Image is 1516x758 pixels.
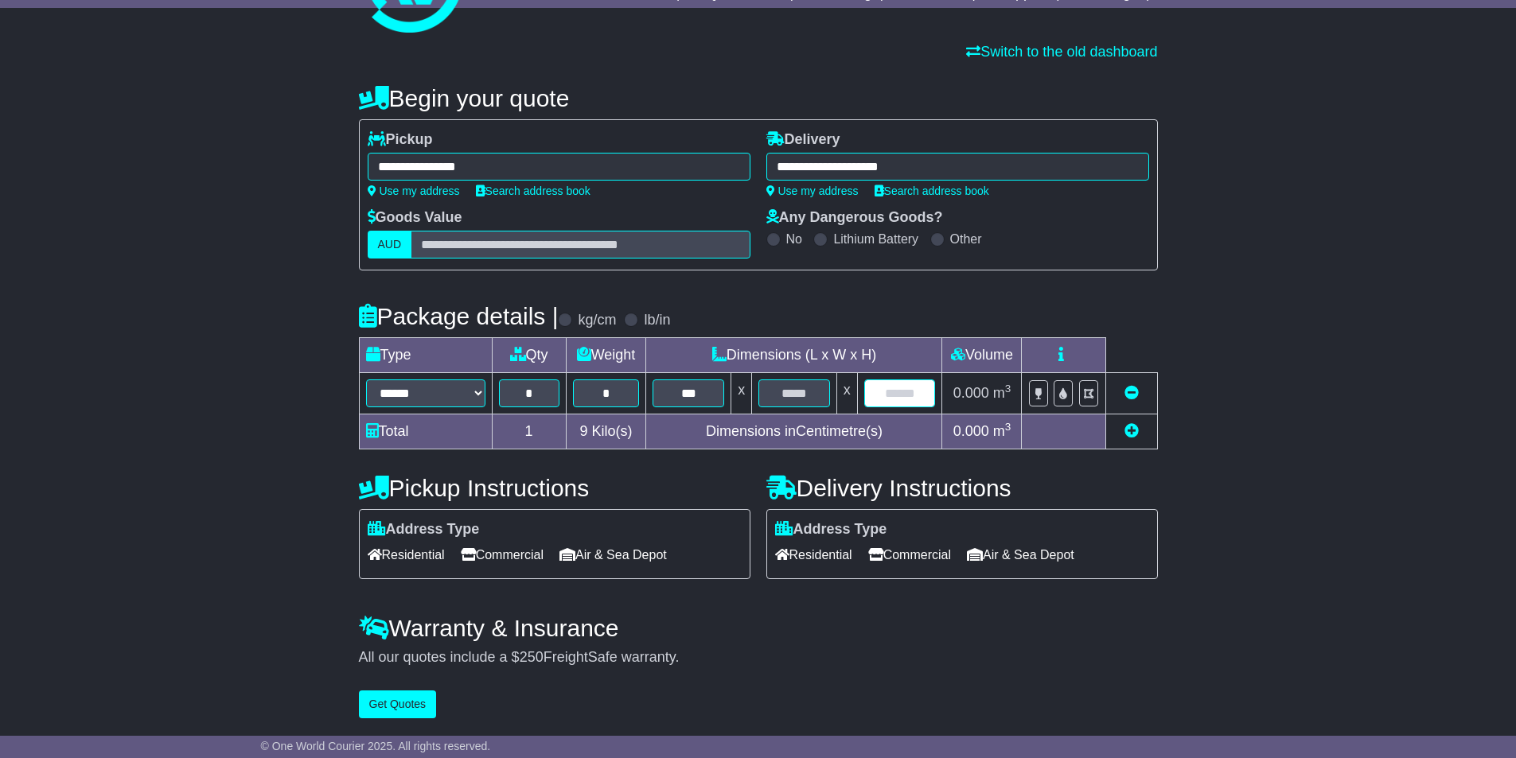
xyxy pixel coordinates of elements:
label: Delivery [766,131,840,149]
label: Address Type [368,521,480,538]
label: AUD [368,231,412,258]
label: Any Dangerous Goods? [766,209,943,227]
span: Residential [368,542,445,567]
h4: Delivery Instructions [766,475,1158,501]
a: Remove this item [1124,385,1139,401]
td: x [731,373,752,414]
sup: 3 [1005,383,1011,395]
span: Commercial [461,542,544,567]
div: All our quotes include a $ FreightSafe warranty. [359,649,1158,667]
span: 0.000 [953,423,989,439]
span: Air & Sea Depot [559,542,667,567]
td: Type [359,338,492,373]
a: Use my address [368,185,460,197]
a: Add new item [1124,423,1139,439]
sup: 3 [1005,421,1011,433]
h4: Begin your quote [359,85,1158,111]
td: Volume [942,338,1022,373]
label: Address Type [775,521,887,538]
td: 1 [492,414,566,449]
td: Kilo(s) [566,414,646,449]
h4: Package details | [359,303,559,329]
span: Air & Sea Depot [967,542,1074,567]
label: No [786,231,802,247]
td: Qty [492,338,566,373]
label: Goods Value [368,209,462,227]
button: Get Quotes [359,690,437,718]
label: Pickup [368,131,433,149]
label: lb/in [644,312,670,329]
span: Residential [775,542,852,567]
label: Other [950,231,982,247]
span: m [993,423,1011,439]
td: Dimensions (L x W x H) [646,338,942,373]
td: Total [359,414,492,449]
span: 0.000 [953,385,989,401]
td: Dimensions in Centimetre(s) [646,414,942,449]
td: x [836,373,857,414]
td: Weight [566,338,646,373]
a: Search address book [476,185,590,197]
a: Switch to the old dashboard [966,44,1157,60]
span: 250 [520,649,544,665]
span: Commercial [868,542,951,567]
span: © One World Courier 2025. All rights reserved. [261,740,491,752]
h4: Pickup Instructions [359,475,750,501]
span: 9 [579,423,587,439]
a: Search address book [875,185,989,197]
h4: Warranty & Insurance [359,615,1158,641]
span: m [993,385,1011,401]
a: Use my address [766,185,859,197]
label: kg/cm [578,312,616,329]
label: Lithium Battery [833,231,918,247]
